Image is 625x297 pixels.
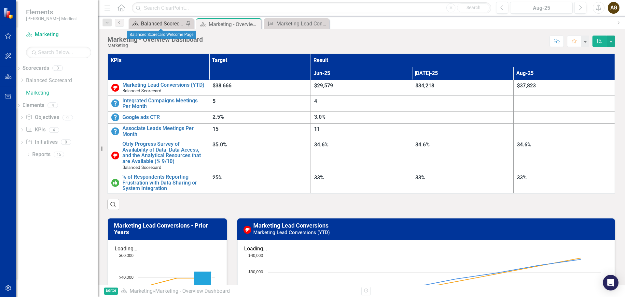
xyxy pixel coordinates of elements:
span: $34,218 [415,82,434,89]
span: Search [466,5,480,10]
span: 5 [213,98,215,104]
td: Double-Click to Edit Right Click for Context Menu [108,172,209,194]
img: Below Target [111,152,119,159]
a: Marketing [130,288,153,294]
a: Marketing [26,31,91,38]
div: Marketing - Overview Dashboard [209,20,260,28]
input: Search ClearPoint... [132,2,491,14]
div: 3 [52,66,63,71]
div: Loading... [244,245,608,253]
div: Marketing - Overview Dashboard [107,36,203,43]
a: Scorecards [22,65,49,72]
div: Marketing Lead Conversions (YTD) [276,20,327,28]
input: Search Below... [26,47,91,58]
span: 4 [314,98,317,104]
span: 33% [415,174,425,181]
a: KPIs [26,126,45,134]
a: Marketing [26,89,98,97]
span: Balanced Scorecard [122,165,161,170]
span: Editor [104,288,118,295]
a: Balanced Scorecard Welcome Page [130,20,184,28]
text: $40,000 [248,252,263,258]
td: Double-Click to Edit Right Click for Context Menu [108,139,209,172]
a: Marketing Lead Conversions (YTD) [266,20,327,28]
img: ClearPoint Strategy [3,7,15,19]
div: Balanced Scorecard Welcome Page [127,31,196,39]
div: 4 [49,127,59,133]
div: 4 [48,102,58,108]
button: AG [608,2,619,14]
td: Double-Click to Edit Right Click for Context Menu [108,96,209,111]
small: [PERSON_NAME] Medical [26,16,76,21]
a: Marketing Lead Conversions (YTD) [122,82,206,88]
span: 3.0% [314,114,326,120]
div: 15 [54,152,64,157]
div: Marketing - Overview Dashboard [155,288,230,294]
div: 0 [62,115,73,120]
img: No Information [111,113,119,121]
small: Marketing Lead Conversions (YTD) [253,230,330,235]
img: On or Above Target [111,179,119,187]
button: Search [457,3,490,12]
button: Aug-25 [510,2,573,14]
a: Balanced Scorecard [26,77,98,84]
span: Balanced Scorecard [122,88,161,93]
text: $40,000 [119,274,133,280]
img: No Information [111,127,119,135]
a: Initiatives [26,139,57,146]
span: 35.0% [213,141,227,148]
a: Objectives [26,114,59,121]
div: Loading... [115,245,220,253]
span: 34.6% [314,141,328,148]
a: % of Respondents Reporting Frustration with Data Sharing or System Integration [122,174,206,191]
span: 25% [213,174,222,181]
a: Elements [22,102,44,109]
span: $37,823 [517,82,536,89]
span: $38,666 [213,82,231,89]
img: Below Target [243,226,251,234]
span: 33% [517,174,527,181]
span: 33% [314,174,324,181]
div: Open Intercom Messenger [603,275,618,290]
div: 0 [61,140,71,145]
a: Reports [32,151,50,158]
a: Google ads CTR [122,114,206,120]
div: Marketing [107,43,203,48]
span: 34.6% [517,141,531,148]
span: 34.6% [415,141,430,148]
img: No Information [111,99,119,107]
div: » [120,288,356,295]
text: $30,000 [248,269,263,275]
a: Associate Leads Meetings Per Month [122,126,206,137]
span: 2.5% [213,114,224,120]
div: Balanced Scorecard Welcome Page [141,20,184,28]
span: 15 [213,126,218,132]
a: Integrated Campaigns Meetings Per Month [122,98,206,109]
td: Double-Click to Edit Right Click for Context Menu [108,111,209,124]
h3: Marketing Lead Conversions - Prior Years [114,222,223,235]
a: Marketing Lead Conversions [253,222,328,229]
span: $29,579 [314,82,333,89]
span: Elements [26,8,76,16]
text: $20,000 [248,285,263,291]
a: Qtrly Progress Survey of Availability of Data, Data Access, and the Analytical Resources that are... [122,141,206,164]
text: $60,000 [119,252,133,258]
div: Aug-25 [512,4,570,12]
td: Double-Click to Edit Right Click for Context Menu [108,124,209,139]
td: Double-Click to Edit Right Click for Context Menu [108,80,209,96]
img: Below Target [111,84,119,92]
span: 11 [314,126,320,132]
